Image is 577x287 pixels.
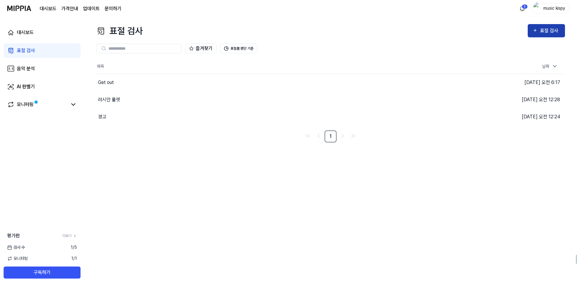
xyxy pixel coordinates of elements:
td: [DATE] 오전 6:17 [448,74,565,91]
div: 표절 검사 [96,24,143,38]
span: 모니터링 [7,255,28,262]
a: 업데이트 [83,5,100,12]
div: 음악 분석 [17,65,35,72]
td: [DATE] 오전 12:24 [448,108,565,125]
div: 경고 [98,113,106,120]
a: 음악 분석 [4,61,81,76]
a: 모니터링 [7,101,67,108]
a: Go to next page [338,131,347,141]
div: 표절 검사 [540,27,560,35]
a: 더보기 [63,233,77,239]
span: 평가판 [7,232,20,239]
span: 검사 수 [7,244,25,251]
img: 알림 [519,5,526,12]
div: Get out [98,79,114,86]
button: 즐겨찾기 [185,44,216,53]
div: 러시안 룰렛 [98,96,120,103]
button: 표절 검사 [528,24,565,37]
div: music kispy [542,5,566,11]
div: 대시보드 [17,29,34,36]
button: 알림3 [517,4,527,13]
button: profilemusic kispy [531,3,570,14]
a: 대시보드 [4,25,81,40]
div: 날짜 [540,61,560,71]
div: AI 판별기 [17,83,35,90]
span: 1 / 1 [71,255,77,262]
a: Go to last page [349,131,358,141]
nav: pagination [96,130,565,142]
td: [DATE] 오전 12:28 [448,91,565,108]
div: 3 [522,4,528,9]
a: 문의하기 [105,5,121,12]
img: profile [533,2,541,14]
a: 가격안내 [61,5,78,12]
div: 표절 검사 [17,47,35,54]
a: Go to previous page [314,131,323,141]
a: Go to first page [303,131,313,141]
span: 1 / 5 [71,244,77,251]
button: 구독하기 [4,267,81,279]
button: 표절률 판단 기준 [220,44,257,53]
a: 표절 검사 [4,43,81,58]
div: 모니터링 [17,101,34,108]
a: 대시보드 [40,5,56,12]
a: 1 [325,130,337,142]
a: AI 판별기 [4,80,81,94]
th: 제목 [96,59,448,74]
